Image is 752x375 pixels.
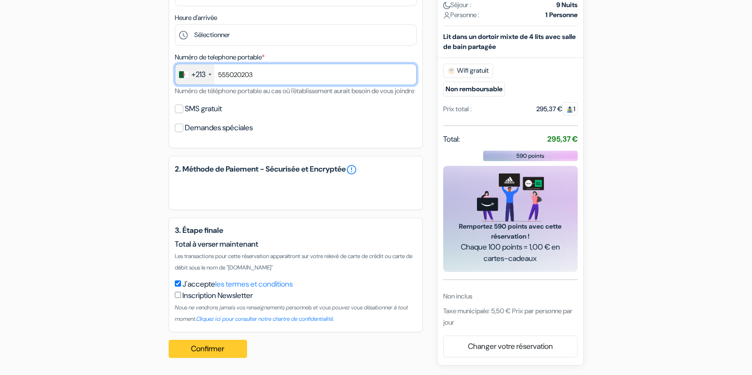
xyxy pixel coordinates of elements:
[443,32,576,51] b: Lit dans un dortoir mixte de 4 lits avec salle de bain partagée
[443,307,572,327] span: Taxe municipale: 5,50 € Prix par personne par jour
[175,226,417,235] h5: 3. Étape finale
[196,315,334,323] a: Cliquez ici pour consulter notre chartre de confidentialité.
[443,2,450,9] img: moon.svg
[562,102,578,115] span: 1
[566,106,573,113] img: guest.svg
[516,152,544,160] span: 590 points
[182,279,293,290] label: J'accepte
[545,10,578,20] strong: 1 Personne
[547,134,578,144] strong: 295,37 €
[182,290,253,301] label: Inscription Newsletter
[443,10,479,20] span: Personne :
[215,279,293,289] a: les termes et conditions
[175,64,417,85] input: 551 23 45 67
[175,87,414,95] small: Numéro de téléphone portable au cas où l'établissement aurait besoin de vous joindre
[175,164,417,175] h5: 2. Méthode de Paiement - Sécurisée et Encryptée
[185,121,253,135] label: Demandes spéciales
[443,134,460,145] span: Total:
[175,304,408,323] small: Nous ne vendrons jamais vos renseignements personnels et vous pouvez vous désabonner à tout moment.
[455,221,566,241] span: Remportez 590 points avec cette réservation !
[175,52,265,62] label: Numéro de telephone portable
[444,337,577,356] a: Changer votre réservation
[443,82,505,96] small: Non remboursable
[447,67,455,75] img: free_wifi.svg
[175,252,412,271] span: Les transactions pour cette réservation apparaîtront sur votre relevé de carte de crédit ou carte...
[455,241,566,264] span: Chaque 100 points = 1,00 € en cartes-cadeaux
[191,69,206,80] div: +213
[443,291,578,301] div: Non inclus
[346,164,357,175] a: error_outline
[536,104,578,114] div: 295,37 €
[443,104,472,114] div: Prix total :
[185,102,222,115] label: SMS gratuit
[175,13,217,23] label: Heure d'arrivée
[169,340,247,358] button: Confirmer
[443,64,493,78] span: Wifi gratuit
[175,64,214,85] div: Algeria (‫الجزائر‬‎): +213
[477,173,544,221] img: gift_card_hero_new.png
[175,239,258,249] span: Total à verser maintenant
[443,12,450,19] img: user_icon.svg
